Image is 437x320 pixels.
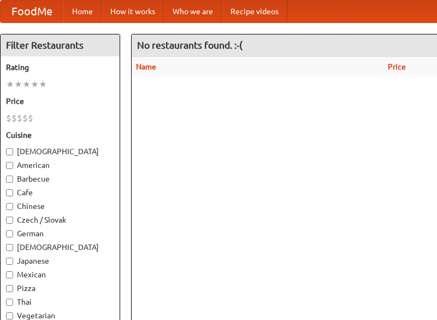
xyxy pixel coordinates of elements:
label: Pizza [6,283,114,294]
input: Chinese [6,203,13,210]
input: Czech / Slovak [6,217,13,224]
li: $ [28,112,33,124]
a: Home [63,1,102,22]
input: American [6,162,13,169]
input: [DEMOGRAPHIC_DATA] [6,148,13,155]
a: Price [388,62,406,71]
label: Japanese [6,255,114,266]
label: Cafe [6,187,114,198]
li: ★ [39,78,47,90]
h5: Cuisine [6,130,114,141]
label: Thai [6,296,114,307]
li: $ [22,112,28,124]
li: $ [11,112,17,124]
label: Mexican [6,269,114,280]
a: How it works [102,1,164,22]
input: German [6,230,13,237]
a: Recipe videos [222,1,287,22]
li: $ [17,112,22,124]
input: Cafe [6,189,13,196]
label: Barbecue [6,173,114,184]
a: Name [136,62,156,71]
li: ★ [31,78,39,90]
ng-pluralize: No restaurants found. :-( [137,40,243,50]
li: ★ [6,78,14,90]
label: [DEMOGRAPHIC_DATA] [6,146,114,157]
li: ★ [22,78,31,90]
h5: Rating [6,62,114,73]
label: Czech / Slovak [6,214,114,225]
label: Chinese [6,201,114,212]
input: [DEMOGRAPHIC_DATA] [6,244,13,251]
input: Barbecue [6,176,13,183]
a: FoodMe [1,1,63,22]
h4: Filter Restaurants [1,34,120,56]
li: ★ [14,78,22,90]
input: Pizza [6,285,13,292]
label: German [6,228,114,239]
label: American [6,160,114,171]
label: [DEMOGRAPHIC_DATA] [6,242,114,253]
li: $ [6,112,11,124]
a: Who we are [164,1,222,22]
input: Thai [6,299,13,306]
input: Vegetarian [6,312,13,319]
h5: Price [6,96,114,107]
input: Japanese [6,258,13,265]
input: Mexican [6,271,13,278]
